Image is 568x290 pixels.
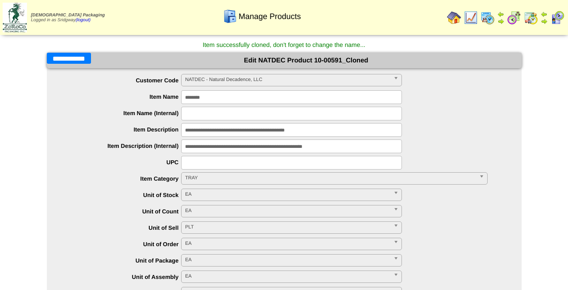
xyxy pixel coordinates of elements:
img: calendarblend.gif [507,11,521,25]
label: Item Description (Internal) [64,143,182,149]
span: EA [185,271,390,282]
label: Item Category [64,175,182,182]
label: Item Name (Internal) [64,110,182,116]
img: calendarprod.gif [481,11,495,25]
label: Unit of Stock [64,192,182,198]
span: TRAY [185,173,475,183]
span: EA [185,255,390,265]
span: EA [185,238,390,249]
img: calendarcustomer.gif [550,11,564,25]
img: home.gif [447,11,461,25]
label: Unit of Sell [64,224,182,231]
span: NATDEC - Natural Decadence, LLC [185,74,390,85]
span: EA [185,189,390,200]
span: PLT [185,222,390,232]
img: zoroco-logo-small.webp [3,3,27,32]
label: Unit of Assembly [64,274,182,280]
img: line_graph.gif [464,11,478,25]
img: arrowleft.gif [497,11,504,18]
img: arrowright.gif [497,18,504,25]
span: Manage Products [239,12,301,21]
img: arrowleft.gif [541,11,548,18]
label: Item Name [64,93,182,100]
img: arrowright.gif [541,18,548,25]
label: Unit of Order [64,241,182,247]
a: (logout) [76,18,91,23]
span: [DEMOGRAPHIC_DATA] Packaging [31,13,105,18]
span: EA [185,205,390,216]
img: cabinet.gif [223,9,237,23]
label: UPC [64,159,182,166]
div: Edit NATDEC Product 10-00591_Cloned [47,53,522,68]
label: Customer Code [64,77,182,84]
label: Unit of Count [64,208,182,215]
span: Logged in as Sridgway [31,13,105,23]
label: Unit of Package [64,257,182,264]
label: Item Description [64,126,182,133]
img: calendarinout.gif [524,11,538,25]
